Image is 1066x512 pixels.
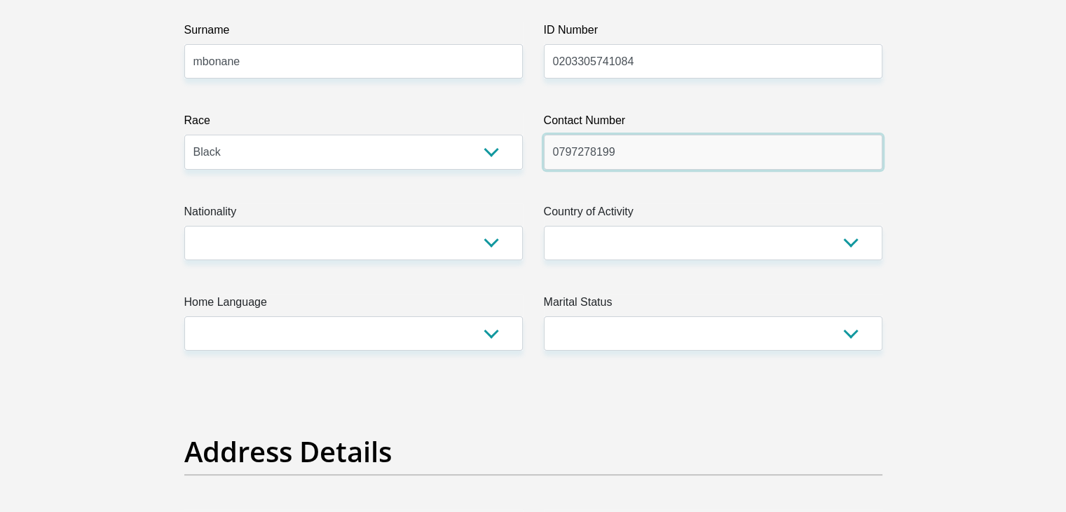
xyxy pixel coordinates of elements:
[184,203,523,226] label: Nationality
[544,44,882,79] input: ID Number
[544,203,882,226] label: Country of Activity
[544,112,882,135] label: Contact Number
[544,135,882,169] input: Contact Number
[184,294,523,316] label: Home Language
[184,112,523,135] label: Race
[544,294,882,316] label: Marital Status
[544,22,882,44] label: ID Number
[184,44,523,79] input: Surname
[184,22,523,44] label: Surname
[184,435,882,469] h2: Address Details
